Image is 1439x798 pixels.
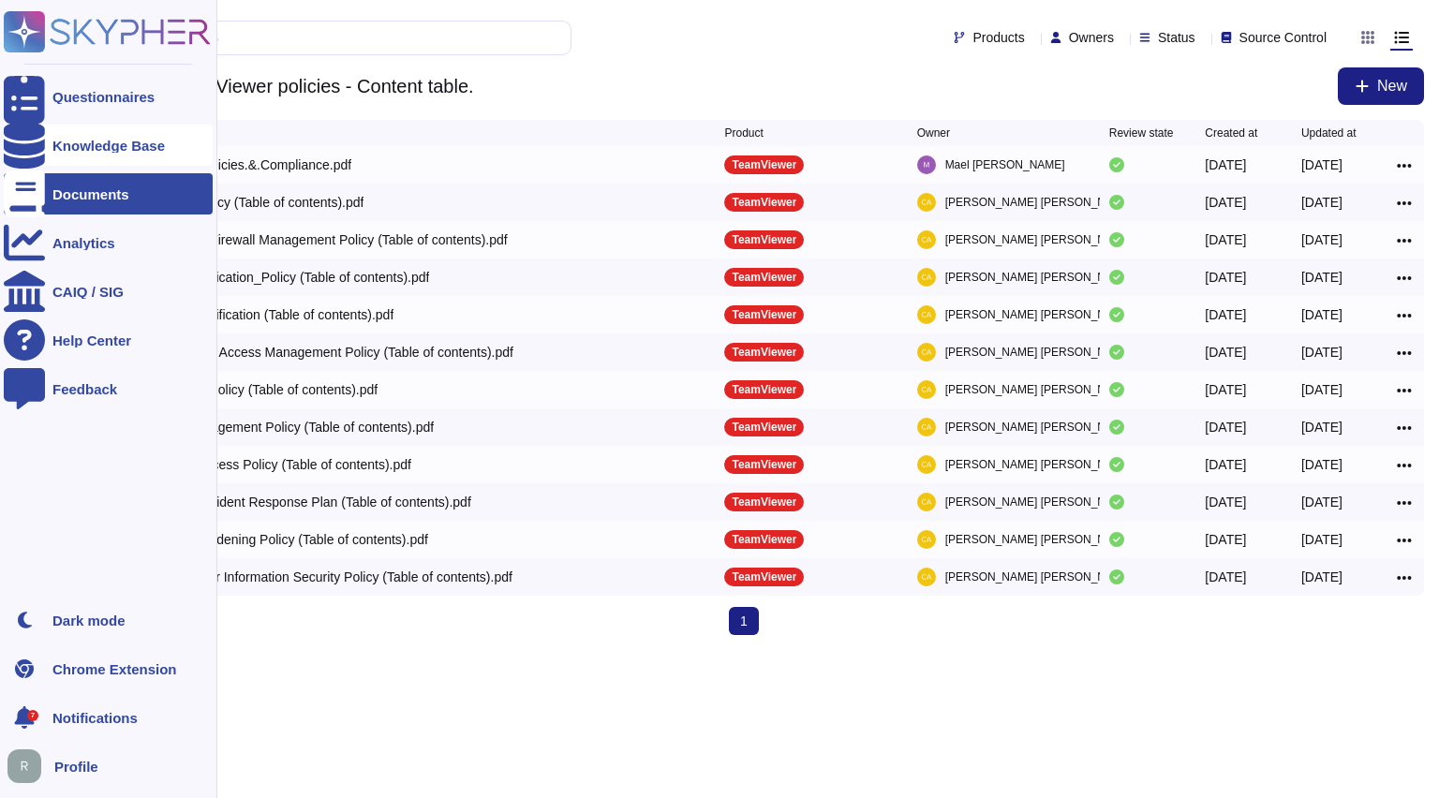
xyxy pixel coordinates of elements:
span: Product [724,127,763,139]
button: user [4,746,54,787]
div: [DATE] [1205,418,1246,436]
div: [DATE] [1301,568,1343,586]
div: [DATE] [1205,568,1246,586]
div: [DATE] [1301,380,1343,399]
span: Created at [1205,127,1257,139]
button: New [1338,67,1424,105]
div: 2025.07.Policies.&.Compliance.pdf [148,155,351,174]
div: [DATE] [1205,305,1246,324]
p: TeamViewer [732,309,796,320]
span: Status [1158,31,1195,44]
div: [DATE] [1205,493,1246,511]
div: Analytics [52,236,115,250]
span: [PERSON_NAME] [PERSON_NAME] [945,343,1134,362]
span: Owners [1069,31,1114,44]
span: Notifications [52,711,138,725]
div: [DATE] [1301,305,1343,324]
div: Security Incident Response Plan (Table of contents).pdf [148,493,471,511]
a: Knowledge Base [4,125,213,166]
span: [PERSON_NAME] [PERSON_NAME] [945,493,1134,511]
p: TeamViewer [732,496,796,508]
div: [DATE] [1301,155,1343,174]
div: Chrome Extension [52,662,177,676]
div: Identity and Access Management Policy (Table of contents).pdf [148,343,513,362]
span: [PERSON_NAME] [PERSON_NAME] [945,455,1134,474]
p: TeamViewer [732,459,796,470]
span: [PERSON_NAME] [PERSON_NAME] [945,380,1134,399]
a: Analytics [4,222,213,263]
span: Owner [917,127,950,139]
span: Updated at [1301,127,1357,139]
img: user [917,493,936,511]
p: TeamViewer [732,159,796,170]
img: user [917,268,936,287]
span: [PERSON_NAME] [PERSON_NAME] [945,530,1134,549]
div: [DATE] [1205,455,1246,474]
span: [PERSON_NAME] [PERSON_NAME] [945,268,1134,287]
div: [DATE] [1205,530,1246,549]
div: CAIQ / SIG [52,285,124,299]
span: Review state [1109,127,1174,139]
img: user [917,193,936,212]
div: Corporate Firewall Management Policy (Table of contents).pdf [148,230,508,249]
div: System Hardening Policy (Table of contents).pdf [148,530,428,549]
p: TeamViewer [732,384,796,395]
a: Help Center [4,319,213,361]
img: user [917,155,936,174]
span: 1 [729,607,759,635]
div: Feedback [52,382,117,396]
span: Products [972,31,1024,44]
div: [DATE] [1301,268,1343,287]
span: Source Control [1239,31,1327,44]
a: Questionnaires [4,76,213,117]
div: [DATE] [1205,155,1246,174]
a: Feedback [4,368,213,409]
span: New [1377,79,1407,94]
div: [DATE] [1301,193,1343,212]
div: [DATE] [1205,380,1246,399]
span: [PERSON_NAME] [PERSON_NAME] [945,193,1134,212]
p: TeamViewer [732,421,796,433]
span: [PERSON_NAME] [PERSON_NAME] [945,305,1134,324]
img: user [917,380,936,399]
div: Password Policy (Table of contents).pdf [148,380,378,399]
img: user [917,305,936,324]
div: Backup Policy (Table of contents).pdf [148,193,363,212]
img: user [917,343,936,362]
div: [DATE] [1301,455,1343,474]
p: TeamViewer [732,272,796,283]
div: [DATE] [1301,493,1343,511]
div: [DATE] [1301,343,1343,362]
div: Knowledge Base [52,139,165,153]
div: [DATE] [1205,230,1246,249]
div: Data_Classification (Table of contents).pdf [148,305,393,324]
span: Profile [54,760,98,774]
img: user [917,230,936,249]
div: Remote Access Policy (Table of contents).pdf [148,455,411,474]
div: Dark mode [52,613,126,628]
a: CAIQ / SIG [4,271,213,312]
div: Documents [52,187,129,201]
a: Documents [4,173,213,214]
p: TeamViewer [732,571,796,583]
div: Patch Management Policy (Table of contents).pdf [148,418,434,436]
div: [DATE] [1205,343,1246,362]
p: TeamViewer [732,534,796,545]
p: TeamViewer [732,347,796,358]
span: [PERSON_NAME] [PERSON_NAME] [945,230,1134,249]
div: [DATE] [1301,418,1343,436]
span: TeamViewer policies - Content table. [160,72,482,100]
p: TeamViewer [732,234,796,245]
div: Help Center [52,333,131,347]
a: Chrome Extension [4,648,213,689]
div: 7 [27,710,38,721]
div: [DATE] [1205,268,1246,287]
div: TeamViewer Information Security Policy (Table of contents).pdf [148,568,512,586]
div: Questionnaires [52,90,155,104]
img: user [917,530,936,549]
span: Mael [PERSON_NAME] [945,155,1065,174]
div: Data_Clasification_Policy (Table of contents).pdf [148,268,429,287]
div: [DATE] [1301,230,1343,249]
img: user [917,455,936,474]
div: [DATE] [1301,530,1343,549]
